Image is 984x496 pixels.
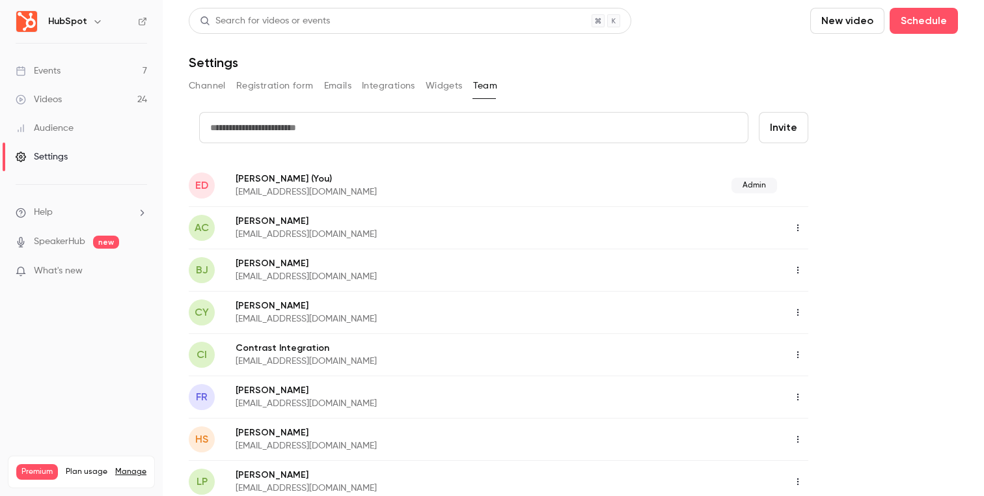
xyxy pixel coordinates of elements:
[93,236,119,249] span: new
[196,262,208,278] span: BJ
[759,112,808,143] button: Invite
[195,305,209,320] span: CY
[197,474,208,489] span: LP
[731,178,777,193] span: Admin
[189,55,238,70] h1: Settings
[16,464,58,480] span: Premium
[16,93,62,106] div: Videos
[197,347,207,363] span: CI
[236,257,582,270] p: [PERSON_NAME]
[115,467,146,477] a: Manage
[131,266,147,277] iframe: Noticeable Trigger
[195,432,208,447] span: HS
[196,389,208,405] span: FR
[236,426,582,439] p: [PERSON_NAME]
[16,11,37,32] img: HubSpot
[236,186,554,199] p: [EMAIL_ADDRESS][DOMAIN_NAME]
[236,228,582,241] p: [EMAIL_ADDRESS][DOMAIN_NAME]
[16,64,61,77] div: Events
[236,469,582,482] p: [PERSON_NAME]
[236,384,582,397] p: [PERSON_NAME]
[236,397,582,410] p: [EMAIL_ADDRESS][DOMAIN_NAME]
[236,439,582,452] p: [EMAIL_ADDRESS][DOMAIN_NAME]
[200,14,330,28] div: Search for videos or events
[236,482,582,495] p: [EMAIL_ADDRESS][DOMAIN_NAME]
[195,220,209,236] span: AC
[16,122,74,135] div: Audience
[308,172,332,186] span: (You)
[195,178,208,193] span: ED
[236,299,582,312] p: [PERSON_NAME]
[48,15,87,28] h6: HubSpot
[16,206,147,219] li: help-dropdown-opener
[236,312,582,325] p: [EMAIL_ADDRESS][DOMAIN_NAME]
[34,206,53,219] span: Help
[236,172,554,186] p: [PERSON_NAME]
[236,342,582,355] p: Contrast Integration
[16,150,68,163] div: Settings
[236,76,314,96] button: Registration form
[236,215,582,228] p: [PERSON_NAME]
[236,270,582,283] p: [EMAIL_ADDRESS][DOMAIN_NAME]
[34,264,83,278] span: What's new
[473,76,498,96] button: Team
[426,76,463,96] button: Widgets
[324,76,351,96] button: Emails
[890,8,958,34] button: Schedule
[189,76,226,96] button: Channel
[34,235,85,249] a: SpeakerHub
[66,467,107,477] span: Plan usage
[810,8,884,34] button: New video
[236,355,582,368] p: [EMAIL_ADDRESS][DOMAIN_NAME]
[362,76,415,96] button: Integrations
